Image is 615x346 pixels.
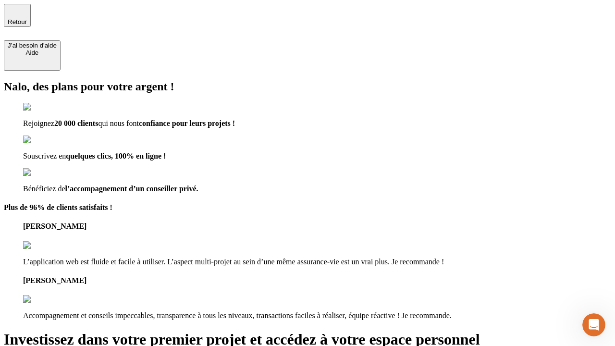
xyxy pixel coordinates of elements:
span: confiance pour leurs projets ! [139,119,235,127]
span: quelques clics, 100% en ligne ! [66,152,166,160]
span: Rejoignez [23,119,54,127]
span: Souscrivez en [23,152,66,160]
p: Accompagnement et conseils impeccables, transparence à tous les niveaux, transactions faciles à r... [23,311,611,320]
img: checkmark [23,136,64,144]
img: reviews stars [23,295,71,304]
span: Retour [8,18,27,25]
button: J’ai besoin d'aideAide [4,40,61,71]
iframe: Intercom live chat [582,313,605,336]
span: l’accompagnement d’un conseiller privé. [65,185,198,193]
span: Bénéficiez de [23,185,65,193]
h4: [PERSON_NAME] [23,222,611,231]
button: Retour [4,4,31,27]
div: J’ai besoin d'aide [8,42,57,49]
h4: Plus de 96% de clients satisfaits ! [4,203,611,212]
img: reviews stars [23,241,71,250]
p: L’application web est fluide et facile à utiliser. L’aspect multi-projet au sein d’une même assur... [23,258,611,266]
span: qui nous font [98,119,138,127]
span: 20 000 clients [54,119,98,127]
div: Aide [8,49,57,56]
h2: Nalo, des plans pour votre argent ! [4,80,611,93]
h4: [PERSON_NAME] [23,276,611,285]
img: checkmark [23,103,64,111]
img: checkmark [23,168,64,177]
